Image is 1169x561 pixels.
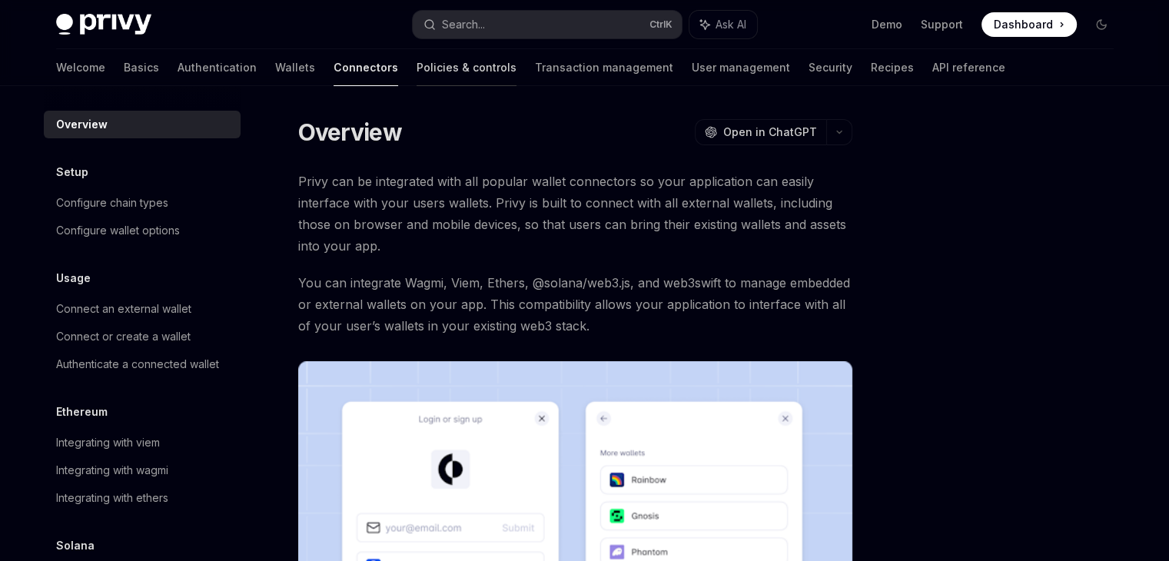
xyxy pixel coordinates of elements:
[44,350,241,378] a: Authenticate a connected wallet
[649,18,673,31] span: Ctrl K
[689,11,757,38] button: Ask AI
[56,300,191,318] div: Connect an external wallet
[56,115,108,134] div: Overview
[695,119,826,145] button: Open in ChatGPT
[334,49,398,86] a: Connectors
[413,11,682,38] button: Search...CtrlK
[871,49,914,86] a: Recipes
[1089,12,1114,37] button: Toggle dark mode
[56,49,105,86] a: Welcome
[932,49,1005,86] a: API reference
[56,163,88,181] h5: Setup
[809,49,852,86] a: Security
[56,489,168,507] div: Integrating with ethers
[298,118,402,146] h1: Overview
[44,111,241,138] a: Overview
[716,17,746,32] span: Ask AI
[56,194,168,212] div: Configure chain types
[275,49,315,86] a: Wallets
[921,17,963,32] a: Support
[56,461,168,480] div: Integrating with wagmi
[44,456,241,484] a: Integrating with wagmi
[56,14,151,35] img: dark logo
[535,49,673,86] a: Transaction management
[56,536,95,555] h5: Solana
[44,217,241,244] a: Configure wallet options
[44,323,241,350] a: Connect or create a wallet
[417,49,516,86] a: Policies & controls
[723,124,817,140] span: Open in ChatGPT
[56,327,191,346] div: Connect or create a wallet
[56,355,219,373] div: Authenticate a connected wallet
[994,17,1053,32] span: Dashboard
[44,484,241,512] a: Integrating with ethers
[56,221,180,240] div: Configure wallet options
[56,433,160,452] div: Integrating with viem
[298,171,852,257] span: Privy can be integrated with all popular wallet connectors so your application can easily interfa...
[44,295,241,323] a: Connect an external wallet
[124,49,159,86] a: Basics
[44,189,241,217] a: Configure chain types
[872,17,902,32] a: Demo
[442,15,485,34] div: Search...
[56,403,108,421] h5: Ethereum
[56,269,91,287] h5: Usage
[178,49,257,86] a: Authentication
[692,49,790,86] a: User management
[298,272,852,337] span: You can integrate Wagmi, Viem, Ethers, @solana/web3.js, and web3swift to manage embedded or exter...
[981,12,1077,37] a: Dashboard
[44,429,241,456] a: Integrating with viem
